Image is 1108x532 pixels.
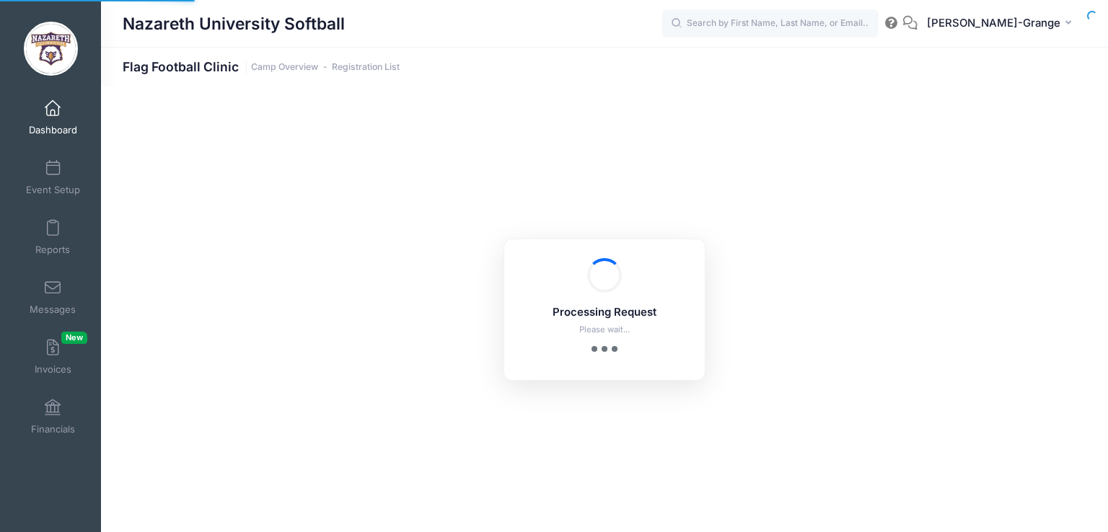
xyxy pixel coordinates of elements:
span: Dashboard [29,124,77,136]
a: Reports [19,212,87,262]
h1: Flag Football Clinic [123,59,400,74]
img: Nazareth University Softball [24,22,78,76]
span: Event Setup [26,184,80,196]
button: [PERSON_NAME]-Grange [918,7,1086,40]
a: Financials [19,391,87,442]
a: InvoicesNew [19,332,87,382]
span: Financials [31,423,75,435]
a: Event Setup [19,152,87,203]
span: New [61,332,87,344]
a: Registration List [332,62,400,73]
span: Messages [30,303,76,316]
a: Dashboard [19,92,87,143]
span: Invoices [35,363,71,376]
a: Messages [19,272,87,322]
h5: Processing Request [523,306,686,319]
p: Please wait... [523,324,686,336]
h1: Nazareth University Softball [123,7,345,40]
span: Reports [35,244,70,256]
input: Search by First Name, Last Name, or Email... [662,9,879,38]
a: Camp Overview [251,62,318,73]
span: [PERSON_NAME]-Grange [927,15,1060,31]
